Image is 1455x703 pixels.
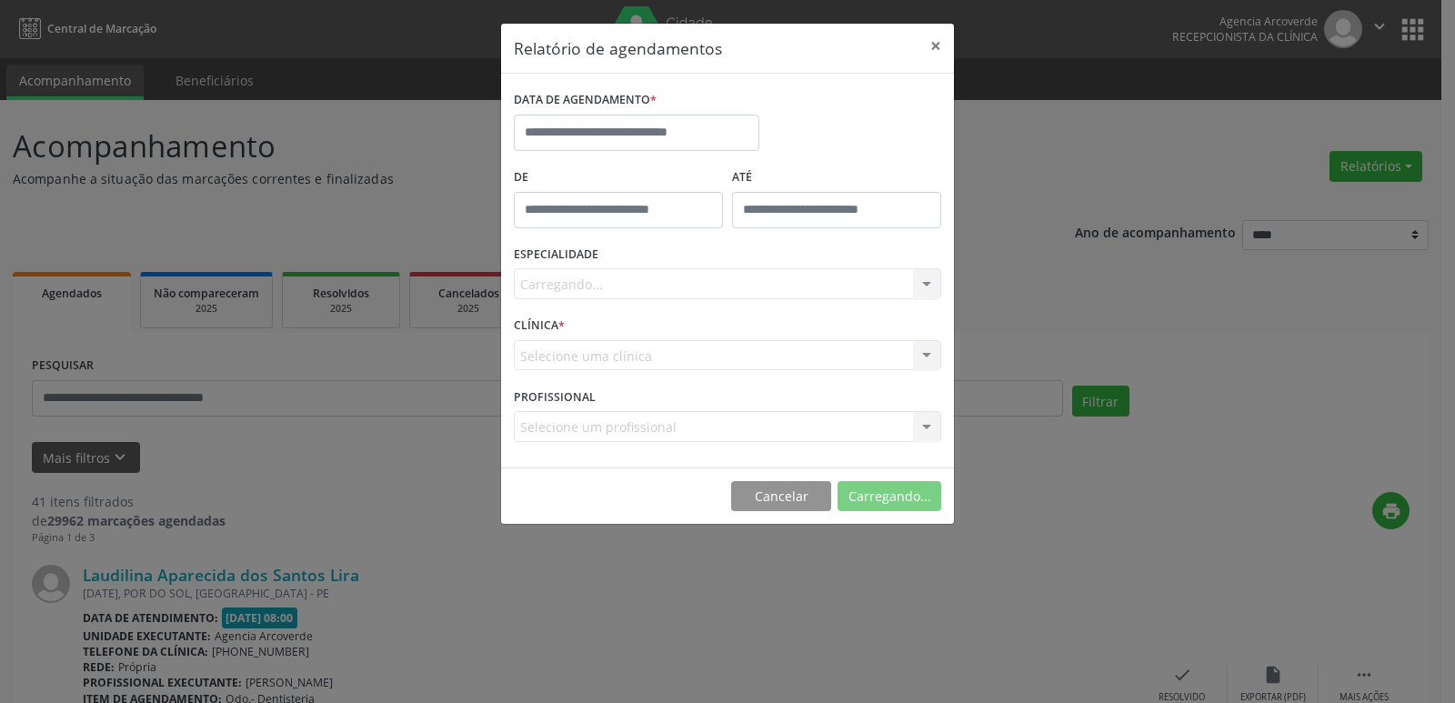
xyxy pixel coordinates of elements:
[838,481,941,512] button: Carregando...
[514,312,565,340] label: CLÍNICA
[918,24,954,68] button: Close
[514,164,723,192] label: De
[514,36,722,60] h5: Relatório de agendamentos
[514,241,598,269] label: ESPECIALIDADE
[732,164,941,192] label: ATÉ
[514,86,657,115] label: DATA DE AGENDAMENTO
[514,383,596,411] label: PROFISSIONAL
[731,481,831,512] button: Cancelar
